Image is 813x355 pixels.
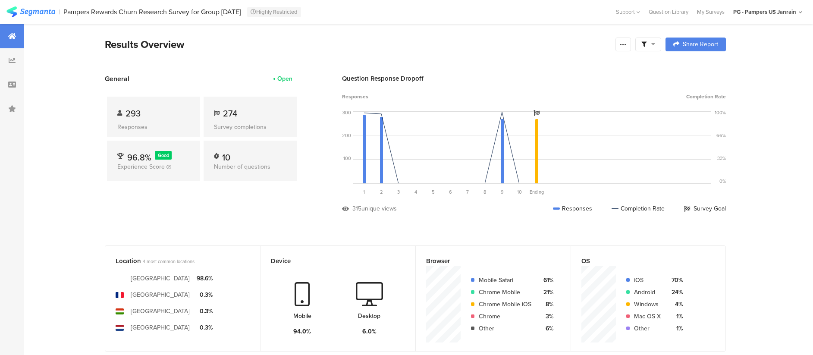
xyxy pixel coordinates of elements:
[717,155,726,162] div: 33%
[553,204,592,213] div: Responses
[479,312,531,321] div: Chrome
[342,74,726,83] div: Question Response Dropoff
[342,93,368,101] span: Responses
[644,8,693,16] a: Question Library
[352,204,361,213] div: 315
[380,188,383,195] span: 2
[293,327,311,336] div: 94.0%
[466,188,469,195] span: 7
[581,256,701,266] div: OS
[538,300,553,309] div: 8%
[105,74,129,84] span: General
[432,188,435,195] span: 5
[634,288,661,297] div: Android
[449,188,452,195] span: 6
[716,132,726,139] div: 66%
[363,188,365,195] span: 1
[483,188,486,195] span: 8
[131,274,190,283] div: [GEOGRAPHIC_DATA]
[127,151,151,164] span: 96.8%
[534,110,540,116] i: Survey Goal
[214,162,270,171] span: Number of questions
[6,6,55,17] img: segmanta logo
[426,256,546,266] div: Browser
[293,311,311,320] div: Mobile
[117,123,190,132] div: Responses
[342,109,351,116] div: 300
[277,74,292,83] div: Open
[668,312,683,321] div: 1%
[538,288,553,297] div: 21%
[117,162,165,171] span: Experience Score
[528,188,545,195] div: Ending
[733,8,796,16] div: PG - Pampers US Janrain
[342,132,351,139] div: 200
[479,288,531,297] div: Chrome Mobile
[479,276,531,285] div: Mobile Safari
[715,109,726,116] div: 100%
[668,324,683,333] div: 1%
[612,204,665,213] div: Completion Rate
[343,155,351,162] div: 100
[686,93,726,101] span: Completion Rate
[362,327,377,336] div: 6.0%
[501,188,504,195] span: 9
[616,5,640,19] div: Support
[247,7,301,17] div: Highly Restricted
[105,37,611,52] div: Results Overview
[684,204,726,213] div: Survey Goal
[131,323,190,332] div: [GEOGRAPHIC_DATA]
[634,300,661,309] div: Windows
[271,256,391,266] div: Device
[63,8,241,16] div: Pampers Rewards Churn Research Survey for Group [DATE]
[158,152,169,159] span: Good
[131,290,190,299] div: [GEOGRAPHIC_DATA]
[397,188,400,195] span: 3
[59,7,60,17] div: |
[538,312,553,321] div: 3%
[479,324,531,333] div: Other
[634,276,661,285] div: iOS
[634,324,661,333] div: Other
[538,324,553,333] div: 6%
[668,276,683,285] div: 70%
[131,307,190,316] div: [GEOGRAPHIC_DATA]
[143,258,195,265] span: 4 most common locations
[538,276,553,285] div: 61%
[361,204,397,213] div: unique views
[223,107,237,120] span: 274
[116,256,235,266] div: Location
[719,178,726,185] div: 0%
[197,274,213,283] div: 98.6%
[517,188,522,195] span: 10
[693,8,729,16] a: My Surveys
[358,311,380,320] div: Desktop
[634,312,661,321] div: Mac OS X
[197,323,213,332] div: 0.3%
[668,288,683,297] div: 24%
[126,107,141,120] span: 293
[214,123,286,132] div: Survey completions
[479,300,531,309] div: Chrome Mobile iOS
[683,41,718,47] span: Share Report
[197,290,213,299] div: 0.3%
[197,307,213,316] div: 0.3%
[222,151,230,160] div: 10
[668,300,683,309] div: 4%
[414,188,417,195] span: 4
